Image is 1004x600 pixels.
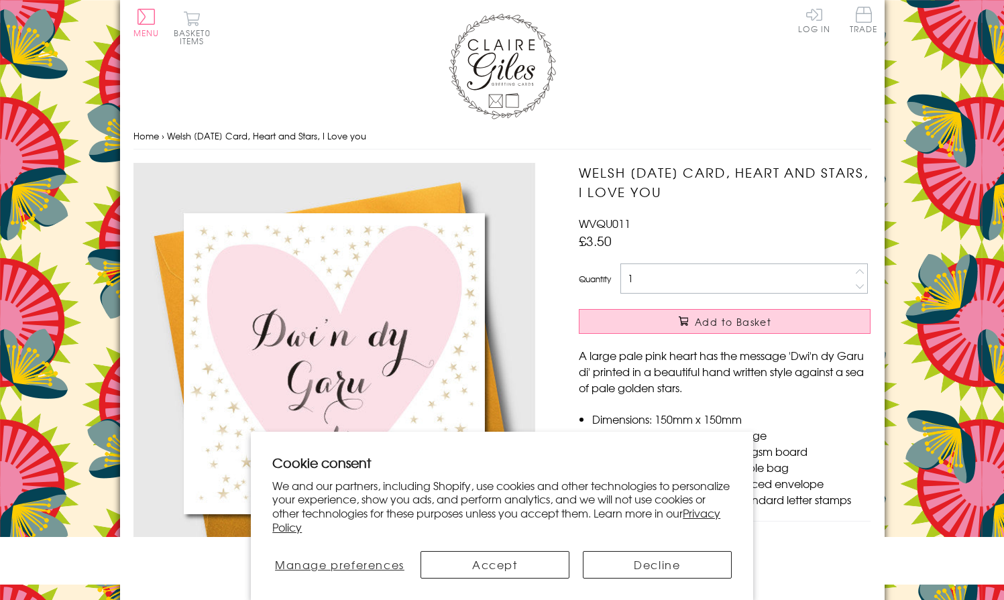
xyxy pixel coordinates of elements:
span: Manage preferences [275,556,404,573]
button: Decline [583,551,732,579]
span: › [162,129,164,142]
span: WVQU011 [579,215,630,231]
span: Menu [133,27,160,39]
p: A large pale pink heart has the message 'Dwi'n dy Garu di' printed in a beautiful hand written st... [579,347,871,396]
span: 0 items [180,27,211,47]
p: We and our partners, including Shopify, use cookies and other technologies to personalize your ex... [272,479,732,534]
button: Basket0 items [174,11,211,45]
li: Blank inside for your own message [592,427,871,443]
span: Trade [850,7,878,33]
a: Log In [798,7,830,33]
nav: breadcrumbs [133,123,871,150]
label: Quantity [579,273,611,285]
span: Welsh [DATE] Card, Heart and Stars, I Love you [167,129,366,142]
img: Claire Giles Greetings Cards [449,13,556,119]
li: Dimensions: 150mm x 150mm [592,411,871,427]
button: Manage preferences [272,551,406,579]
button: Accept [421,551,569,579]
a: Home [133,129,159,142]
a: Privacy Policy [272,505,720,535]
button: Add to Basket [579,309,871,334]
a: Trade [850,7,878,36]
span: £3.50 [579,231,612,250]
h1: Welsh [DATE] Card, Heart and Stars, I Love you [579,163,871,202]
h2: Cookie consent [272,453,732,472]
img: Welsh Valentine's Day Card, Heart and Stars, I Love you [133,163,536,564]
button: Menu [133,9,160,37]
span: Add to Basket [695,315,771,328]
